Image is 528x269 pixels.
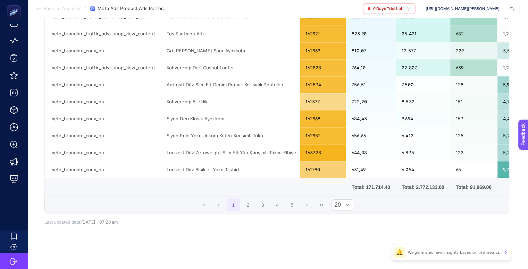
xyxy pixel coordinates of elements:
[396,110,450,127] div: 9.694
[396,161,450,178] div: 6.054
[161,127,300,144] div: Siyah Polo Yaka Jakarlı Keten Karışımlı Triko
[161,25,300,42] div: Taş Esofman Altı
[45,59,161,76] div: meta_branding_traffic_adv+shop_view_content
[396,76,450,93] div: 7.500
[352,184,390,191] div: Total: 171.714.40
[450,127,497,144] div: 125
[45,144,161,161] div: meta_branding_conv_nu
[161,144,300,161] div: Lacivert Düz Zeroweight Slim Fit Yün Karışımlı Takım Elbise
[227,198,240,211] button: 1
[450,42,497,59] div: 229
[510,5,514,12] img: svg%3e
[346,127,396,144] div: 656,66
[346,93,396,110] div: 722,20
[450,25,497,42] div: 682
[300,127,346,144] div: 162952
[408,250,500,255] p: We generated new insights based on the metrics
[396,144,450,161] div: 6.835
[44,6,80,11] span: Back To Analysis
[332,200,341,210] span: Rows per page
[44,219,81,225] span: Last updated date:
[45,93,161,110] div: meta_branding_conv_nu
[396,42,450,59] div: 12.577
[450,76,497,93] div: 128
[161,93,300,110] div: Kahverengi Bileklik
[256,198,269,211] button: 3
[285,198,299,211] button: 5
[315,198,328,211] button: Last Page
[45,76,161,93] div: meta_branding_conv_nu
[402,184,444,191] div: Total: 2.772.133.00
[300,110,346,127] div: 162968
[300,93,346,110] div: 161377
[394,247,405,258] div: 🔔
[161,42,300,59] div: Gri [PERSON_NAME] Spor Ayakkabı
[346,25,396,42] div: 823,90
[396,93,450,110] div: 8.532
[346,42,396,59] div: 810,07
[450,110,497,127] div: 153
[396,25,450,42] div: 25.421
[450,59,497,76] div: 639
[346,161,396,178] div: 631,49
[396,59,450,76] div: 22.807
[161,76,300,93] div: Antrasit Düz Slim Fit Denim Pamuk Karışımlı Pantolon
[45,127,161,144] div: meta_branding_conv_nu
[161,110,300,127] div: Siyah Deri Klasik Ayakkabı
[346,76,396,93] div: 756,51
[161,161,300,178] div: Lacivert Düz Bisiklet Yaka T-shirt
[300,59,346,76] div: 162828
[98,6,167,11] span: Meta Ads Product Ads Performance
[300,161,346,178] div: 161780
[426,6,507,11] span: [URL][DOMAIN_NAME][PERSON_NAME]
[450,144,497,161] div: 122
[450,161,497,178] div: 65
[45,110,161,127] div: meta_branding_conv_nu
[300,25,346,42] div: 162921
[300,144,346,161] div: 163328
[45,42,161,59] div: meta_branding_conv_nu
[161,59,300,76] div: Kahverengi Deri Casual Loafer
[450,93,497,110] div: 151
[300,76,346,93] div: 162834
[242,198,255,211] button: 2
[373,6,404,11] span: 0 Days Trial Left
[45,25,161,42] div: meta_branding_traffic_adv+shop_view_content
[346,144,396,161] div: 644,08
[81,219,118,225] span: [DATE]・07:28 am
[346,59,396,76] div: 764,10
[271,198,284,211] button: 4
[456,184,492,191] div: Total: 91.969.00
[45,161,161,178] div: meta_branding_conv_nu
[300,198,313,211] button: Next Page
[300,42,346,59] div: 162969
[346,110,396,127] div: 684,43
[396,127,450,144] div: 6.412
[84,6,86,11] span: /
[4,2,26,8] span: Feedback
